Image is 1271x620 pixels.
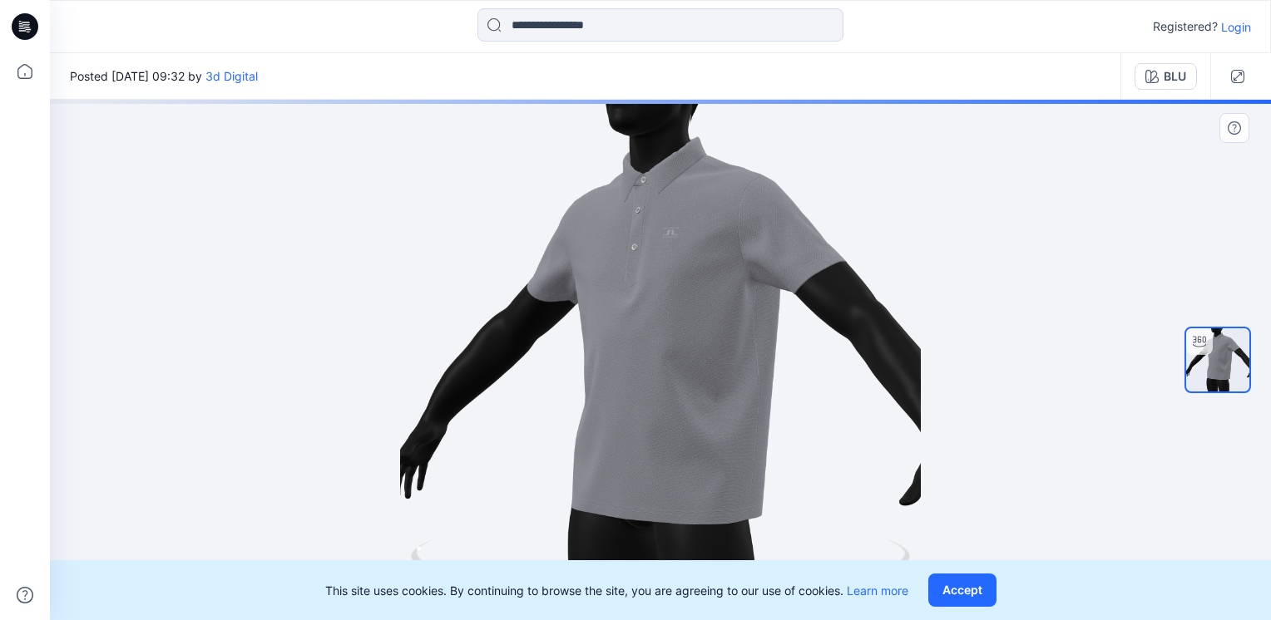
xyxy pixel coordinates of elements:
button: Accept [928,573,997,607]
span: Posted [DATE] 09:32 by [70,67,258,85]
div: BLU [1164,67,1186,86]
p: This site uses cookies. By continuing to browse the site, you are agreeing to our use of cookies. [325,582,908,599]
p: Registered? [1153,17,1218,37]
button: BLU [1135,63,1197,90]
img: turntable-20-08-2025-00:32:39 [1186,328,1249,391]
a: Learn more [847,583,908,598]
p: Login [1221,18,1251,36]
a: 3d Digital [205,69,258,83]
